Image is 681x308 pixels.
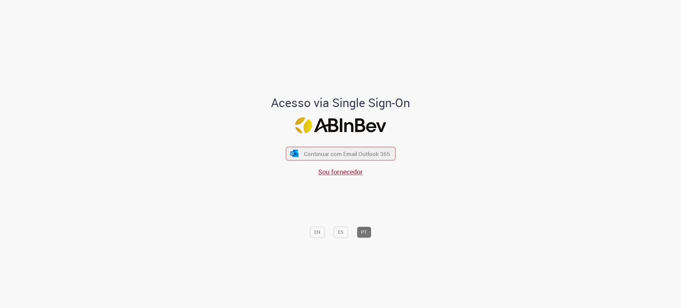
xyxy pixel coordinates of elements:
button: EN [310,227,325,238]
button: PT [357,227,371,238]
span: Continuar com Email Outlook 365 [304,150,390,157]
img: Logo ABInBev [295,117,386,134]
a: Sou fornecedor [318,167,363,176]
button: ES [334,227,348,238]
button: ícone Azure/Microsoft 360 Continuar com Email Outlook 365 [286,147,395,160]
img: ícone Azure/Microsoft 360 [290,150,299,157]
h1: Acesso via Single Sign-On [248,96,433,109]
